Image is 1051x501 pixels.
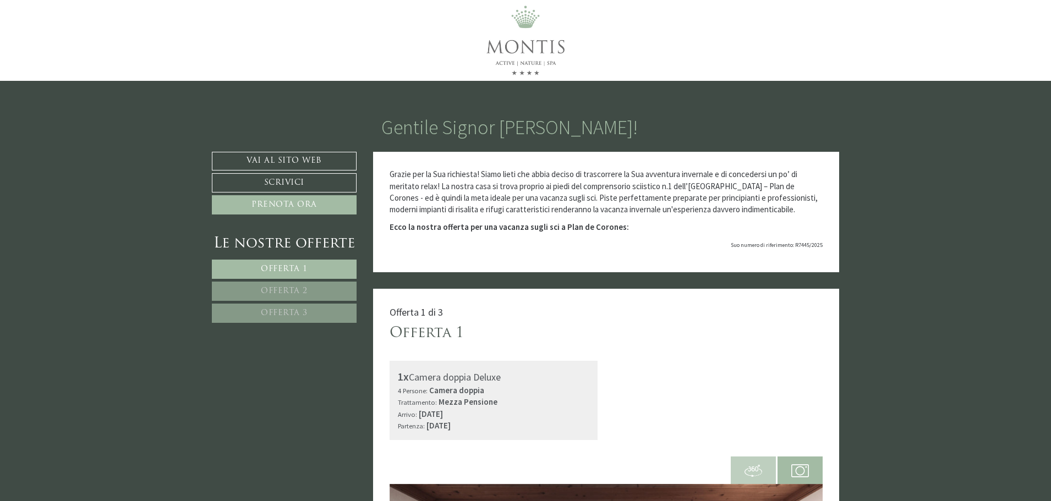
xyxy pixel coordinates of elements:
[398,386,428,395] small: 4 Persone:
[398,370,409,383] b: 1x
[731,241,823,249] span: Suo numero di riferimento: R7445/2025
[791,462,809,480] img: camera.svg
[398,398,437,406] small: Trattamento:
[398,421,425,430] small: Partenza:
[381,117,638,139] h1: Gentile Signor [PERSON_NAME]!
[429,385,484,395] b: Camera doppia
[745,462,762,480] img: 360-grad.svg
[390,306,443,318] span: Offerta 1 di 3
[398,410,417,419] small: Arrivo:
[261,309,308,317] span: Offerta 3
[439,397,497,407] b: Mezza Pensione
[390,323,464,344] div: Offerta 1
[212,234,357,254] div: Le nostre offerte
[390,222,629,232] strong: Ecco la nostra offerta per una vacanza sugli sci a Plan de Corones:
[261,265,308,273] span: Offerta 1
[390,168,823,216] p: Grazie per la Sua richiesta! Siamo lieti che abbia deciso di trascorrere la Sua avventura inverna...
[398,369,590,385] div: Camera doppia Deluxe
[419,409,443,419] b: [DATE]
[212,152,357,170] a: Vai al sito web
[261,287,308,295] span: Offerta 2
[426,420,451,431] b: [DATE]
[212,173,357,192] a: Scrivici
[212,195,357,214] a: Prenota ora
